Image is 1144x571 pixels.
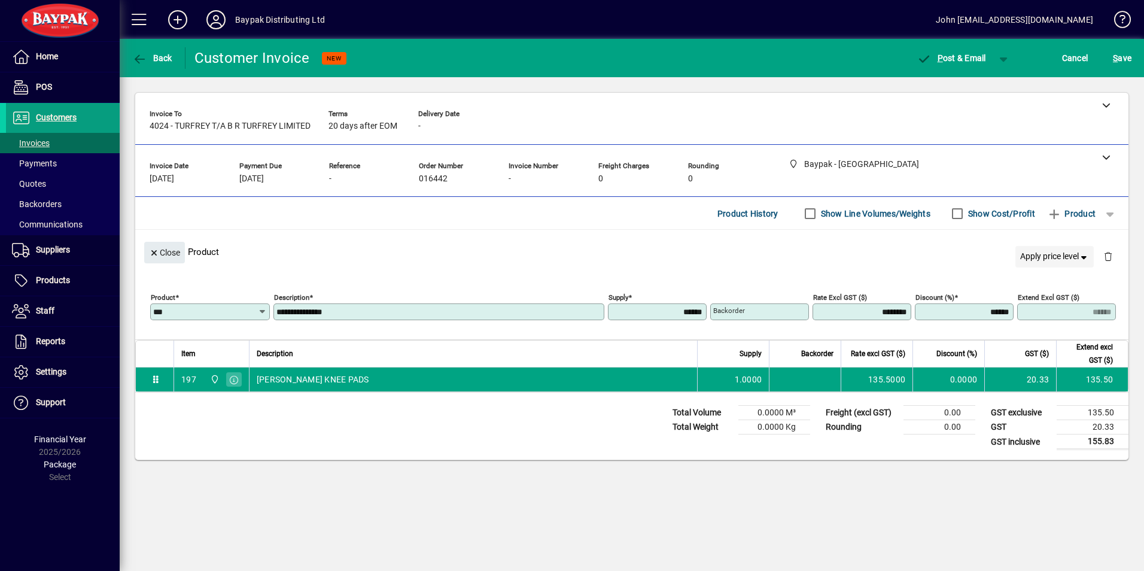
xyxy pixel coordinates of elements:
[985,435,1057,449] td: GST inclusive
[1041,203,1102,224] button: Product
[984,367,1056,391] td: 20.33
[328,122,397,131] span: 20 days after EOM
[144,242,185,263] button: Close
[936,347,977,360] span: Discount (%)
[1018,293,1079,302] mat-label: Extend excl GST ($)
[207,373,221,386] span: Baypak - Onekawa
[12,199,62,209] span: Backorders
[903,420,975,435] td: 0.00
[329,174,331,184] span: -
[819,208,930,220] label: Show Line Volumes/Weights
[1025,347,1049,360] span: GST ($)
[738,406,810,420] td: 0.0000 M³
[159,9,197,31] button: Add
[6,153,120,174] a: Payments
[6,194,120,214] a: Backorders
[1047,204,1096,223] span: Product
[135,230,1128,274] div: Product
[327,54,342,62] span: NEW
[917,53,986,63] span: ost & Email
[257,373,369,385] span: [PERSON_NAME] KNEE PADS
[6,133,120,153] a: Invoices
[36,397,66,407] span: Support
[667,406,738,420] td: Total Volume
[151,293,175,302] mat-label: Product
[36,275,70,285] span: Products
[36,306,54,315] span: Staff
[120,47,185,69] app-page-header-button: Back
[1056,367,1128,391] td: 135.50
[6,72,120,102] a: POS
[129,47,175,69] button: Back
[912,367,984,391] td: 0.0000
[966,208,1035,220] label: Show Cost/Profit
[1094,251,1122,262] app-page-header-button: Delete
[903,406,975,420] td: 0.00
[149,243,180,263] span: Close
[12,220,83,229] span: Communications
[12,179,46,189] span: Quotes
[418,122,421,131] span: -
[1057,420,1128,435] td: 20.33
[150,174,174,184] span: [DATE]
[848,373,905,385] div: 135.5000
[851,347,905,360] span: Rate excl GST ($)
[820,420,903,435] td: Rounding
[738,420,810,435] td: 0.0000 Kg
[34,435,86,444] span: Financial Year
[740,347,762,360] span: Supply
[36,336,65,346] span: Reports
[197,9,235,31] button: Profile
[36,245,70,254] span: Suppliers
[12,138,50,148] span: Invoices
[820,406,903,420] td: Freight (excl GST)
[6,296,120,326] a: Staff
[509,174,511,184] span: -
[6,388,120,418] a: Support
[1113,53,1118,63] span: S
[6,214,120,235] a: Communications
[735,373,762,385] span: 1.0000
[1020,250,1090,263] span: Apply price level
[44,460,76,469] span: Package
[1062,48,1088,68] span: Cancel
[239,174,264,184] span: [DATE]
[985,406,1057,420] td: GST exclusive
[181,347,196,360] span: Item
[274,293,309,302] mat-label: Description
[938,53,943,63] span: P
[608,293,628,302] mat-label: Supply
[1015,246,1094,268] button: Apply price level
[6,266,120,296] a: Products
[985,420,1057,435] td: GST
[194,48,310,68] div: Customer Invoice
[911,47,992,69] button: Post & Email
[6,174,120,194] a: Quotes
[1113,48,1131,68] span: ave
[813,293,867,302] mat-label: Rate excl GST ($)
[132,53,172,63] span: Back
[915,293,954,302] mat-label: Discount (%)
[688,174,693,184] span: 0
[1064,341,1113,367] span: Extend excl GST ($)
[1057,406,1128,420] td: 135.50
[419,174,448,184] span: 016442
[1059,47,1091,69] button: Cancel
[667,420,738,435] td: Total Weight
[713,203,783,224] button: Product History
[1110,47,1134,69] button: Save
[598,174,603,184] span: 0
[717,204,778,223] span: Product History
[1105,2,1129,41] a: Knowledge Base
[36,113,77,122] span: Customers
[1057,435,1128,449] td: 155.83
[150,122,311,131] span: 4024 - TURFREY T/A B R TURFREY LIMITED
[36,82,52,92] span: POS
[6,357,120,387] a: Settings
[257,347,293,360] span: Description
[181,373,196,385] div: 197
[6,235,120,265] a: Suppliers
[235,10,325,29] div: Baypak Distributing Ltd
[36,367,66,376] span: Settings
[936,10,1093,29] div: John [EMAIL_ADDRESS][DOMAIN_NAME]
